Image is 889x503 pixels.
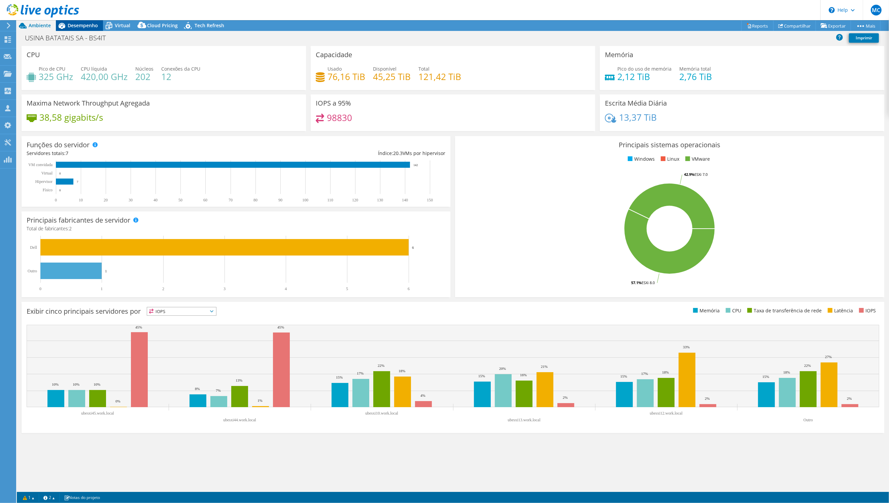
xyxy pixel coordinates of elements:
text: 10% [73,382,79,386]
span: CPU líquida [81,66,107,72]
text: 50 [178,198,182,202]
h3: Maxima Network Throughput Agregada [27,100,150,107]
a: Exportar [816,21,851,31]
li: Windows [626,155,655,163]
text: 4% [420,393,425,397]
text: 15% [478,374,485,378]
a: Imprimir [849,33,879,43]
tspan: ESXi 7.0 [694,172,708,177]
text: 0 [59,172,61,175]
li: Linux [659,155,679,163]
text: 16% [520,373,527,377]
text: 45% [135,325,142,329]
text: 18% [662,370,669,374]
text: Outro [803,418,813,422]
text: 0 [39,286,41,291]
text: 13% [236,378,242,382]
text: 80 [253,198,258,202]
text: 70 [229,198,233,202]
text: 20 [104,198,108,202]
text: ubesxi10.work.local [365,411,398,416]
text: 5 [346,286,348,291]
h4: Total de fabricantes: [27,225,445,232]
h4: 202 [135,73,153,80]
h3: CPU [27,51,40,59]
text: 100 [302,198,308,202]
li: Latência [826,307,853,314]
span: Pico do uso de memória [617,66,672,72]
text: 15% [620,374,627,378]
text: 2% [563,395,568,399]
h3: IOPS a 95% [316,100,351,107]
span: 20.3 [393,150,403,156]
span: Desempenho [68,22,98,29]
text: VM convidada [28,162,53,167]
a: Notas do projeto [59,493,105,502]
a: Compartilhar [773,21,816,31]
tspan: Físico [43,188,53,192]
h4: 121,42 TiB [418,73,461,80]
text: Dell [30,245,37,250]
text: 1% [258,398,263,402]
text: 130 [377,198,383,202]
li: Taxa de transferência de rede [746,307,822,314]
text: 6 [408,286,410,291]
span: Ambiente [29,22,51,29]
text: 30 [129,198,133,202]
text: 17% [357,371,364,375]
tspan: 42.9% [684,172,694,177]
text: 8% [195,387,200,391]
h4: 2,76 TiB [679,73,712,80]
h4: 420,00 GHz [81,73,128,80]
tspan: 57.1% [631,280,642,285]
a: Mais [851,21,881,31]
text: 1 [105,269,107,273]
text: Hipervisor [35,179,53,184]
text: 7% [216,388,221,392]
text: 0 [59,189,61,192]
text: 45% [277,325,284,329]
a: 2 [39,493,60,502]
text: 110 [327,198,333,202]
h4: 325 GHz [39,73,73,80]
text: 22% [804,363,811,367]
span: IOPS [147,307,216,315]
li: Memória [691,307,720,314]
text: 22% [378,363,384,367]
h4: 76,16 TiB [328,73,365,80]
li: IOPS [857,307,876,314]
text: ubesxi45.work.local [81,411,114,416]
span: Tech Refresh [195,22,224,29]
div: Índice: VMs por hipervisor [236,150,445,157]
h3: Memória [605,51,633,59]
text: 2 [162,286,164,291]
span: 7 [66,150,68,156]
text: ubesxi44.work.local [223,418,256,422]
a: Reports [741,21,774,31]
text: 10 [79,198,83,202]
text: 7 [77,180,78,184]
h3: Escrita Média Diária [605,100,667,107]
text: 33% [683,345,690,349]
text: 40 [153,198,158,202]
li: CPU [724,307,741,314]
text: 0% [115,399,121,403]
span: Cloud Pricing [147,22,178,29]
h3: Principais fabricantes de servidor [27,217,130,224]
h4: 12 [161,73,200,80]
text: ubesxi12.work.local [650,411,683,416]
text: 140 [402,198,408,202]
span: Núcleos [135,66,153,72]
text: ubesxi13.work.local [508,418,541,422]
span: MC [871,5,882,15]
text: 10% [52,382,59,386]
text: 3 [224,286,226,291]
tspan: ESXi 8.0 [642,280,655,285]
div: Servidores totais: [27,150,236,157]
text: Outro [28,269,37,273]
text: 2% [705,396,710,400]
h1: USINA BATATAIS SA - BS4IT [22,34,116,42]
text: 17% [641,372,648,376]
h4: 2,12 TiB [617,73,672,80]
svg: \n [829,7,835,13]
